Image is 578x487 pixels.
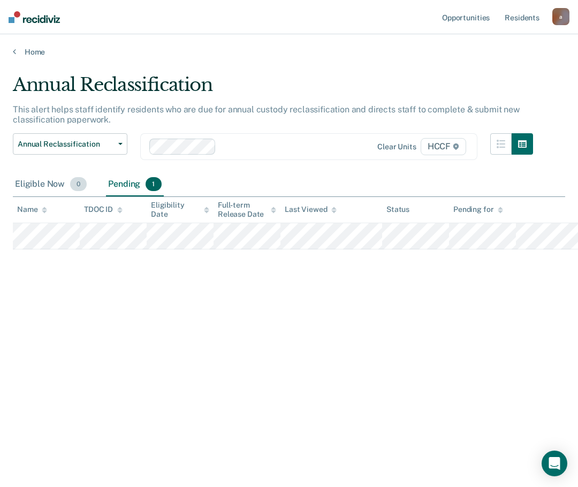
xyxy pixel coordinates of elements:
div: Status [386,205,409,214]
span: Annual Reclassification [18,140,114,149]
p: This alert helps staff identify residents who are due for annual custody reclassification and dir... [13,104,520,125]
span: HCCF [421,138,466,155]
button: a [552,8,569,25]
div: Clear units [377,142,416,151]
div: Annual Reclassification [13,74,533,104]
div: TDOC ID [84,205,123,214]
div: Full-term Release Date [218,201,276,219]
div: Pending1 [106,173,163,196]
span: 1 [146,177,161,191]
div: Eligibility Date [151,201,209,219]
div: Pending for [453,205,503,214]
div: Last Viewed [285,205,337,214]
div: Name [17,205,47,214]
span: 0 [70,177,87,191]
div: Eligible Now0 [13,173,89,196]
img: Recidiviz [9,11,60,23]
div: Open Intercom Messenger [542,451,567,476]
button: Annual Reclassification [13,133,127,155]
a: Home [13,47,565,57]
